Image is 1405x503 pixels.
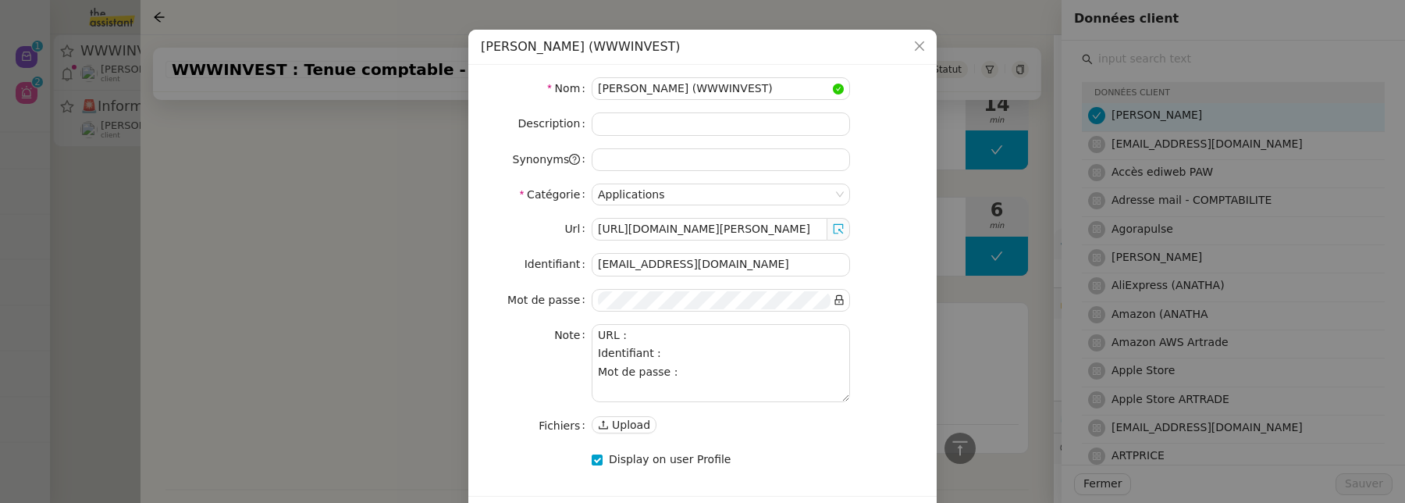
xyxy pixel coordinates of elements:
div: Upload [592,416,656,434]
span: Display on user Profile [609,453,731,466]
label: Fichiers [539,415,592,437]
label: Note [554,324,592,346]
label: Identifiant [525,253,592,275]
label: Mot de passe [507,289,592,311]
span: Upload [612,417,650,433]
button: Close [902,30,937,64]
span: Synonyms [513,153,581,166]
input: Identifiant [592,253,850,276]
input: https://www.myapp.com [592,218,827,241]
label: Url [564,218,592,240]
button: Upload [592,416,656,433]
label: Description [518,112,592,134]
label: Nom [547,77,592,99]
nz-select-item: Applications [598,184,844,205]
label: Catégorie [520,184,592,205]
span: [PERSON_NAME] (WWWINVEST) [481,39,681,54]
